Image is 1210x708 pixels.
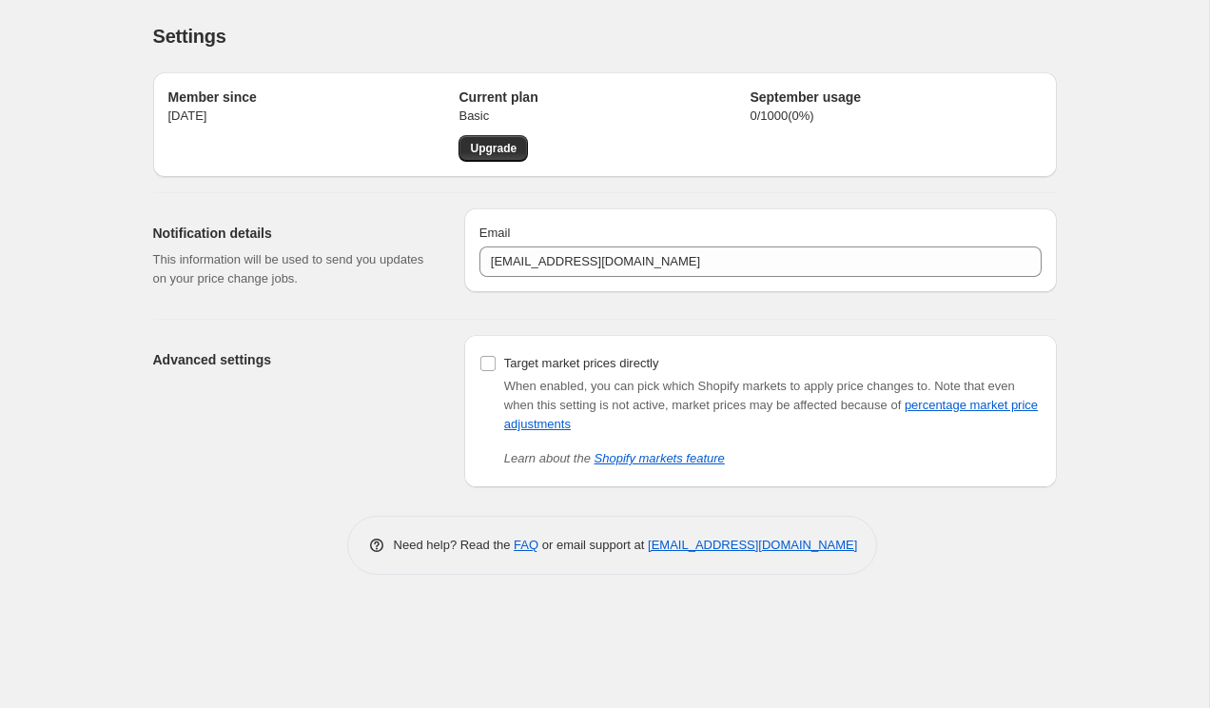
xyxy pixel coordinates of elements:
h2: Notification details [153,224,434,243]
span: Target market prices directly [504,356,659,370]
h2: September usage [750,88,1041,107]
a: Shopify markets feature [595,451,725,465]
a: [EMAIL_ADDRESS][DOMAIN_NAME] [648,538,857,552]
h2: Current plan [459,88,750,107]
p: Basic [459,107,750,126]
p: [DATE] [168,107,459,126]
span: Upgrade [470,141,517,156]
h2: Advanced settings [153,350,434,369]
a: FAQ [514,538,538,552]
a: Upgrade [459,135,528,162]
span: Need help? Read the [394,538,515,552]
span: Note that even when this setting is not active, market prices may be affected because of [504,379,1038,431]
span: When enabled, you can pick which Shopify markets to apply price changes to. [504,379,931,393]
span: or email support at [538,538,648,552]
p: This information will be used to send you updates on your price change jobs. [153,250,434,288]
h2: Member since [168,88,459,107]
span: Settings [153,26,226,47]
p: 0 / 1000 ( 0 %) [750,107,1041,126]
span: Email [479,226,511,240]
i: Learn about the [504,451,725,465]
